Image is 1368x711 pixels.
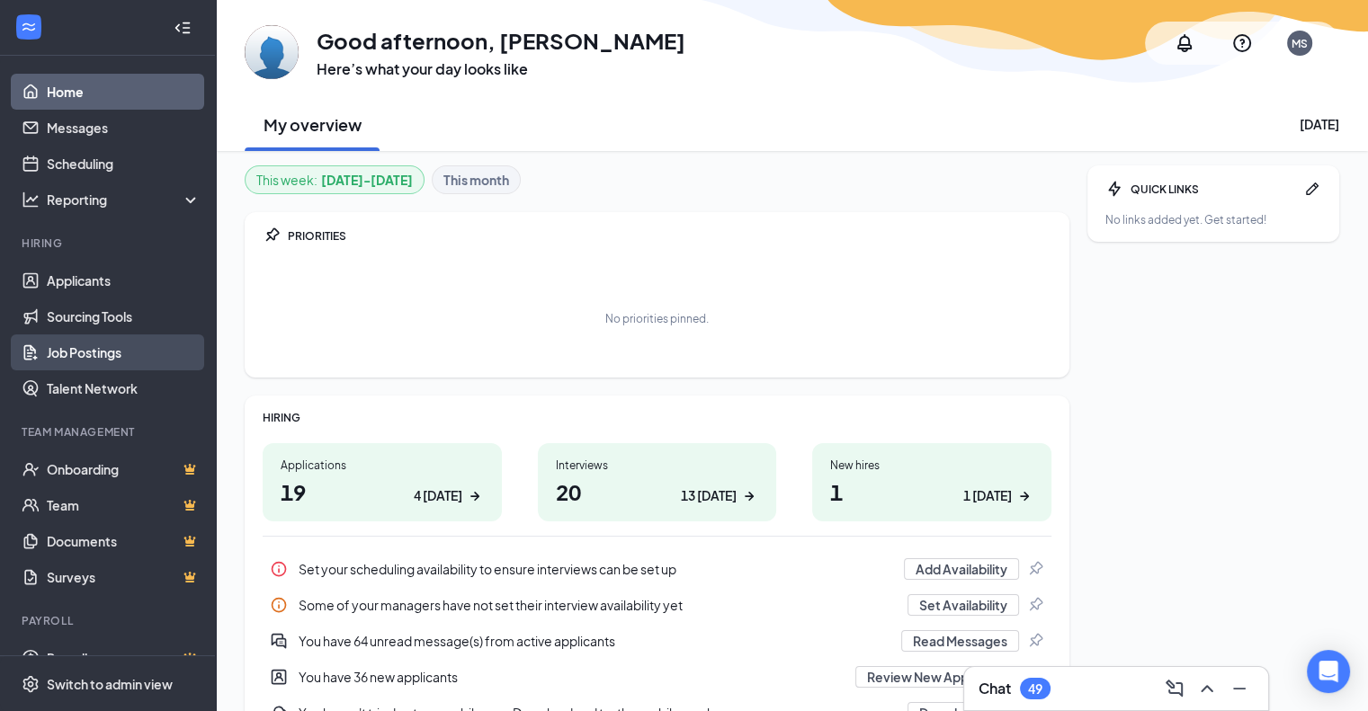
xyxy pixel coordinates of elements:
svg: ArrowRight [740,487,758,505]
svg: ComposeMessage [1164,678,1185,699]
div: 4 [DATE] [414,486,462,505]
a: DocumentsCrown [47,523,201,559]
button: Add Availability [904,558,1019,580]
svg: Info [270,596,288,614]
div: Applications [281,458,484,473]
h2: My overview [264,113,362,136]
a: Home [47,74,201,110]
div: Switch to admin view [47,675,173,693]
svg: DoubleChatActive [270,632,288,650]
button: ChevronUp [1193,674,1221,703]
div: 49 [1028,681,1042,697]
h3: Chat [979,679,1011,698]
a: OnboardingCrown [47,451,201,487]
div: You have 64 unread message(s) from active applicants [263,623,1051,659]
a: Job Postings [47,334,201,370]
a: SurveysCrown [47,559,201,595]
div: You have 64 unread message(s) from active applicants [299,632,890,650]
svg: Bolt [1105,180,1123,198]
div: Set your scheduling availability to ensure interviews can be set up [263,551,1051,587]
h3: Here’s what your day looks like [317,59,685,79]
h1: 1 [830,476,1033,507]
div: PRIORITIES [288,228,1051,244]
div: Interviews [556,458,759,473]
b: This month [443,170,509,190]
svg: Settings [22,675,40,693]
svg: Pen [1303,180,1321,198]
div: HIRING [263,410,1051,425]
a: Applications194 [DATE]ArrowRight [263,443,502,521]
svg: Notifications [1174,32,1195,54]
a: New hires11 [DATE]ArrowRight [812,443,1051,521]
svg: QuestionInfo [1231,32,1253,54]
svg: Pin [263,227,281,244]
div: 1 [DATE] [963,486,1012,505]
a: Scheduling [47,146,201,182]
a: InfoSet your scheduling availability to ensure interviews can be set upAdd AvailabilityPin [263,551,1051,587]
div: You have 36 new applicants [299,668,845,686]
div: Team Management [22,424,197,440]
button: Minimize [1225,674,1254,703]
svg: Info [270,560,288,578]
svg: Collapse [174,19,192,37]
div: You have 36 new applicants [263,659,1051,695]
div: No links added yet. Get started! [1105,212,1321,227]
div: No priorities pinned. [605,311,709,326]
svg: Pin [1026,596,1044,614]
div: QUICK LINKS [1131,182,1296,197]
div: Hiring [22,236,197,251]
a: Messages [47,110,201,146]
div: [DATE] [1300,115,1339,133]
div: Open Intercom Messenger [1307,650,1350,693]
a: UserEntityYou have 36 new applicantsReview New ApplicantsPin [263,659,1051,695]
a: PayrollCrown [47,640,201,676]
svg: ChevronUp [1196,678,1218,699]
b: [DATE] - [DATE] [321,170,413,190]
a: Sourcing Tools [47,298,201,334]
button: Review New Applicants [855,666,1019,688]
h1: 19 [281,476,484,507]
svg: Analysis [22,191,40,209]
button: Read Messages [901,630,1019,652]
svg: Minimize [1229,678,1250,699]
svg: ArrowRight [466,487,484,505]
div: Some of your managers have not set their interview availability yet [299,596,897,614]
a: InfoSome of your managers have not set their interview availability yetSet AvailabilityPin [263,587,1051,623]
h1: Good afternoon, [PERSON_NAME] [317,25,685,56]
a: DoubleChatActiveYou have 64 unread message(s) from active applicantsRead MessagesPin [263,623,1051,659]
svg: ArrowRight [1015,487,1033,505]
div: New hires [830,458,1033,473]
div: Some of your managers have not set their interview availability yet [263,587,1051,623]
svg: Pin [1026,560,1044,578]
img: Mark Stoddard [245,25,299,79]
a: Talent Network [47,370,201,406]
div: MS [1292,36,1308,51]
svg: Pin [1026,632,1044,650]
button: Set Availability [908,594,1019,616]
a: TeamCrown [47,487,201,523]
button: ComposeMessage [1160,674,1189,703]
a: Interviews2013 [DATE]ArrowRight [538,443,777,521]
a: Applicants [47,262,201,298]
svg: WorkstreamLogo [20,18,38,36]
div: 13 [DATE] [681,486,737,505]
div: Reporting [47,191,201,209]
div: Set your scheduling availability to ensure interviews can be set up [299,560,893,578]
svg: UserEntity [270,668,288,686]
h1: 20 [556,476,759,507]
div: Payroll [22,613,197,628]
div: This week : [256,170,413,190]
